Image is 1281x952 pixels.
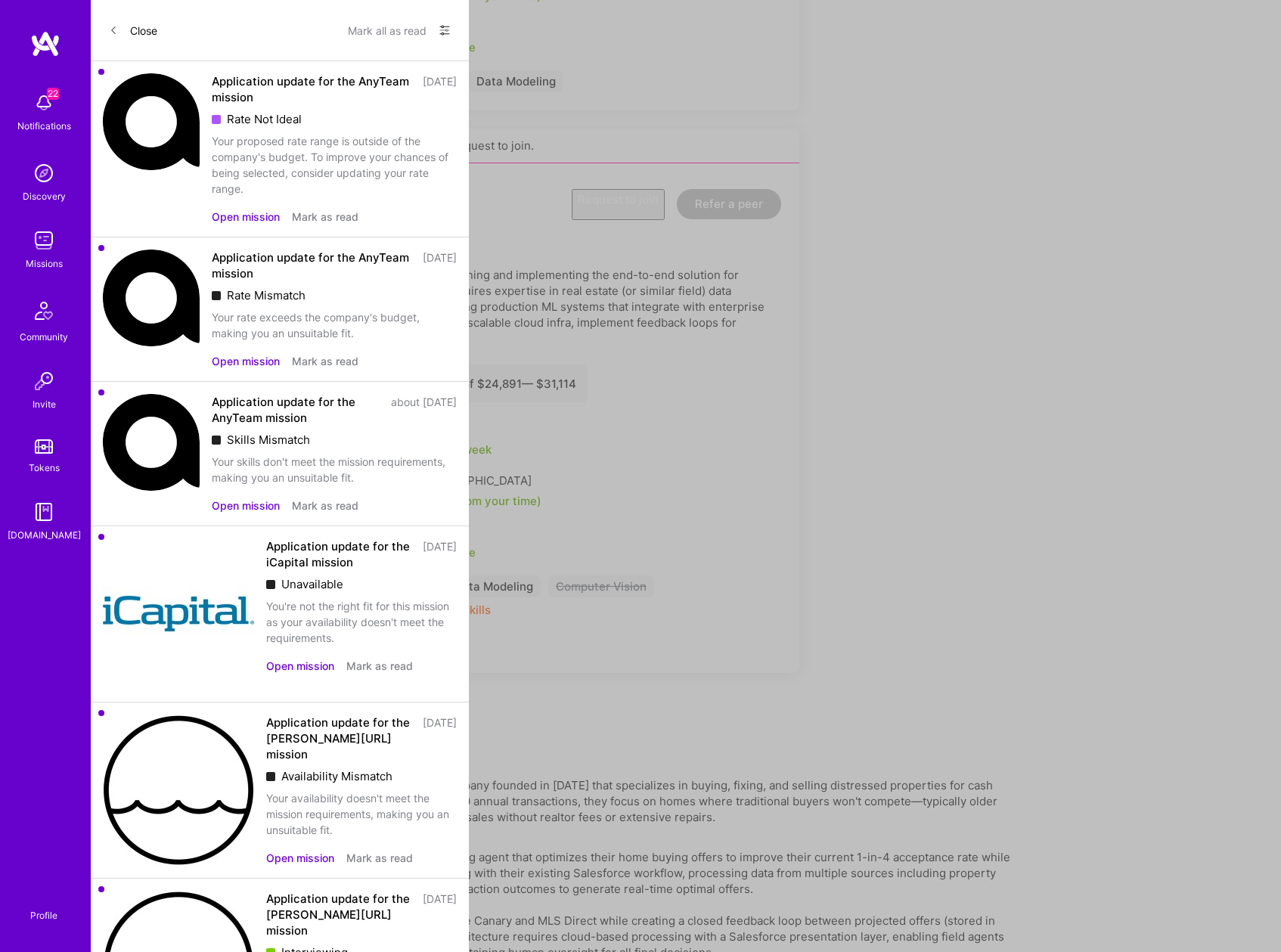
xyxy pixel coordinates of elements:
button: Close [109,18,157,42]
div: Profile [30,907,57,922]
img: tokens [35,439,53,454]
img: discovery [29,158,59,188]
img: Company Logo [103,538,254,690]
div: [DATE] [423,538,457,570]
img: Company Logo [103,73,200,170]
div: Your proposed rate range is outside of the company's budget. To improve your chances of being sel... [212,133,457,197]
div: You're not the right fit for this mission as your availability doesn't meet the requirements. [266,598,457,646]
div: [DOMAIN_NAME] [8,527,81,543]
div: Rate Mismatch [212,287,457,303]
div: Tokens [29,460,60,476]
img: Community [26,293,62,329]
button: Mark as read [292,353,358,369]
img: logo [30,30,60,57]
button: Open mission [212,498,280,513]
button: Mark all as read [348,18,426,42]
div: [DATE] [423,73,457,105]
div: Application update for the AnyTeam mission [212,394,382,426]
div: Skills Mismatch [212,432,457,448]
img: Invite [29,366,59,396]
img: guide book [29,497,59,527]
img: Company Logo [103,715,254,866]
div: Application update for the iCapital mission [266,538,414,570]
div: Community [20,329,68,345]
button: Mark as read [346,850,413,866]
div: Application update for the [PERSON_NAME][URL] mission [266,715,414,762]
button: Open mission [266,850,334,866]
button: Open mission [266,658,334,674]
div: Application update for the [PERSON_NAME][URL] mission [266,891,414,938]
div: Rate Not Ideal [212,111,457,127]
div: Your availability doesn't meet the mission requirements, making you an unsuitable fit. [266,790,457,838]
span: 22 [47,88,59,100]
div: Notifications [17,118,71,134]
button: Open mission [212,209,280,225]
div: Your skills don't meet the mission requirements, making you an unsuitable fit. [212,454,457,485]
div: Missions [26,256,63,271]
button: Mark as read [292,498,358,513]
div: about [DATE] [391,394,457,426]
div: [DATE] [423,250,457,281]
button: Open mission [212,353,280,369]
a: Profile [25,892,63,922]
button: Mark as read [346,658,413,674]
div: Application update for the AnyTeam mission [212,250,414,281]
div: [DATE] [423,891,457,938]
div: Your rate exceeds the company's budget, making you an unsuitable fit. [212,309,457,341]
img: Company Logo [103,250,200,346]
button: Mark as read [292,209,358,225]
img: bell [29,88,59,118]
div: Invite [33,396,56,412]
div: Availability Mismatch [266,768,457,784]
div: Unavailable [266,576,457,592]
div: Discovery [23,188,66,204]
div: Application update for the AnyTeam mission [212,73,414,105]
img: Company Logo [103,394,200,491]
div: [DATE] [423,715,457,762]
img: teamwork [29,225,59,256]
